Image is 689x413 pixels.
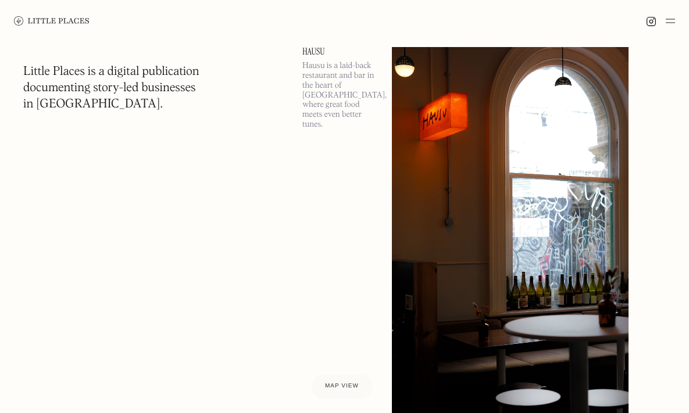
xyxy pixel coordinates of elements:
h1: Little Places is a digital publication documenting story-led businesses in [GEOGRAPHIC_DATA]. [23,64,199,113]
a: Hausu [302,47,378,56]
p: Hausu is a laid-back restaurant and bar in the heart of [GEOGRAPHIC_DATA], where great food meets... [302,61,378,130]
img: Hausu [392,47,629,413]
span: Map view [325,383,359,389]
a: Map view [311,374,373,399]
